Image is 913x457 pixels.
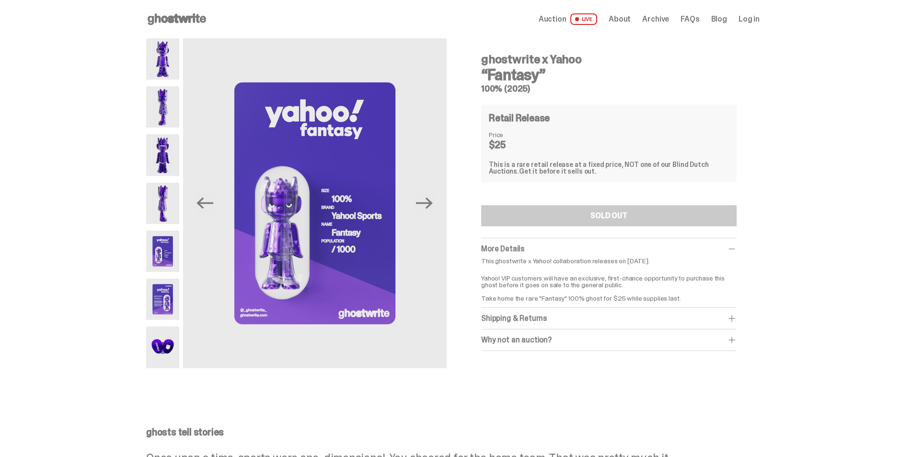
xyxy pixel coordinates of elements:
[481,268,737,302] p: Yahoo! VIP customers will have an exclusive, first-chance opportunity to purchase this ghost befo...
[590,212,627,220] div: SOLD OUT
[146,86,179,128] img: Yahoo-HG---2.png
[146,279,179,320] img: Yahoo-HG---6.png
[481,335,737,345] div: Why not an auction?
[711,15,727,23] a: Blog
[489,113,550,123] h4: Retail Release
[489,131,537,138] dt: Price
[146,427,760,437] p: ghosts tell stories
[481,244,524,254] span: More Details
[539,15,566,23] span: Auction
[489,161,729,175] div: This is a rare retail release at a fixed price, NOT one of our Blind Dutch Auctions.
[481,314,737,323] div: Shipping & Returns
[681,15,699,23] a: FAQs
[481,54,737,65] h4: ghostwrite x Yahoo
[146,327,179,368] img: Yahoo-HG---7.png
[481,258,737,264] p: This ghostwrite x Yahoo! collaboration releases on [DATE].
[146,38,179,80] img: Yahoo-HG---1.png
[195,193,216,214] button: Previous
[642,15,669,23] a: Archive
[183,38,447,368] img: Yahoo-HG---5.png
[489,140,537,150] dd: $25
[146,231,179,272] img: Yahoo-HG---5.png
[481,67,737,82] h3: “Fantasy”
[609,15,631,23] a: About
[481,84,737,93] h5: 100% (2025)
[739,15,760,23] a: Log in
[570,13,598,25] span: LIVE
[146,134,179,176] img: Yahoo-HG---3.png
[519,167,597,176] span: Get it before it sells out.
[481,205,737,226] button: SOLD OUT
[146,183,179,224] img: Yahoo-HG---4.png
[539,13,597,25] a: Auction LIVE
[414,193,435,214] button: Next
